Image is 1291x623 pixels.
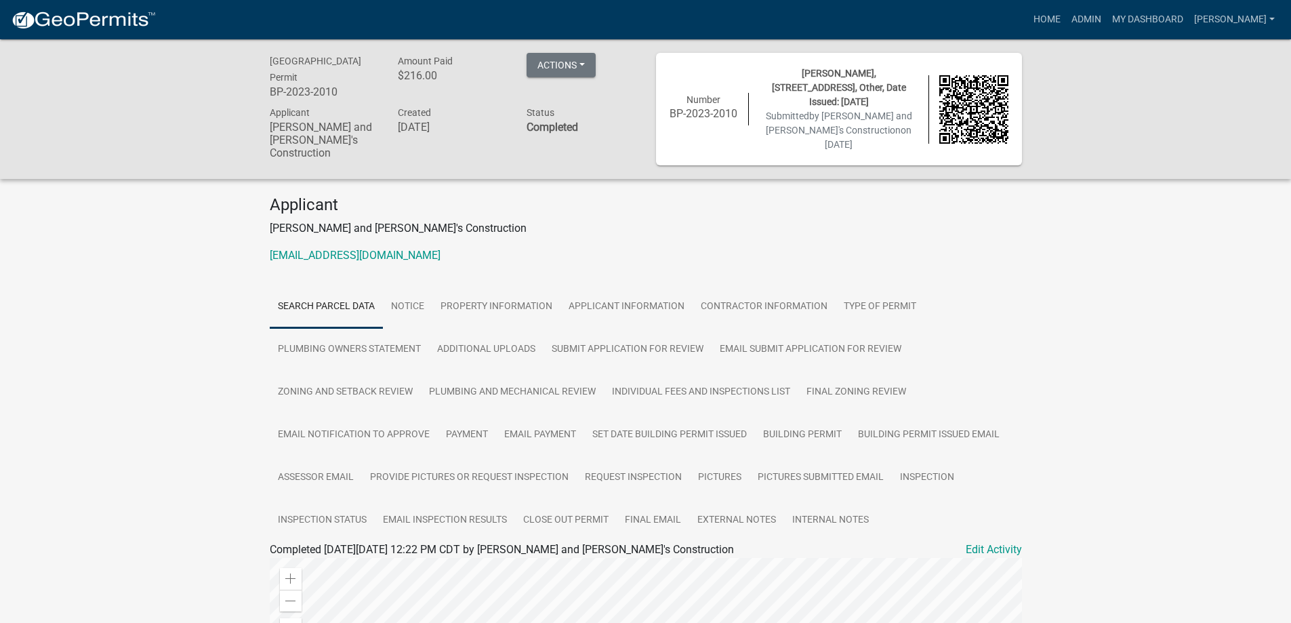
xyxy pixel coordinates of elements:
a: Email Payment [496,414,584,457]
span: Amount Paid [398,56,453,66]
a: Final Zoning Review [798,371,914,414]
button: Actions [527,53,596,77]
a: Inspection [892,456,962,500]
a: Final Email [617,499,689,542]
a: Contractor Information [693,285,836,329]
a: Plumbing and Mechanical Review [421,371,604,414]
h6: BP-2023-2010 [270,85,378,98]
span: Submitted on [DATE] [766,110,912,150]
h6: $216.00 [398,69,506,82]
a: My Dashboard [1107,7,1189,33]
a: Assessor Email [270,456,362,500]
a: Edit Activity [966,542,1022,558]
span: Number [687,94,720,105]
a: Notice [383,285,432,329]
div: Zoom in [280,568,302,590]
a: Building Permit Issued email [850,414,1008,457]
a: Request Inspection [577,456,690,500]
h6: [DATE] [398,121,506,134]
a: Individual Fees and Inspections list [604,371,798,414]
span: Created [398,107,431,118]
a: Pictures [690,456,750,500]
a: [EMAIL_ADDRESS][DOMAIN_NAME] [270,249,440,262]
a: Internal Notes [784,499,877,542]
h6: [PERSON_NAME] and [PERSON_NAME]'s Construction [270,121,378,160]
a: Pictures Submitted Email [750,456,892,500]
h4: Applicant [270,195,1022,215]
a: Property Information [432,285,560,329]
p: [PERSON_NAME] and [PERSON_NAME]'s Construction [270,220,1022,237]
a: Building Permit [755,414,850,457]
a: Close Out Permit [515,499,617,542]
a: Applicant Information [560,285,693,329]
a: Additional Uploads [429,328,544,371]
a: Type of Permit [836,285,924,329]
a: Search Parcel Data [270,285,383,329]
a: Plumbing Owners Statement [270,328,429,371]
a: Zoning and Setback review [270,371,421,414]
span: Completed [DATE][DATE] 12:22 PM CDT by [PERSON_NAME] and [PERSON_NAME]'s Construction [270,543,734,556]
a: Provide Pictures or Request Inspection [362,456,577,500]
a: Set Date Building Permit Issued [584,414,755,457]
a: [PERSON_NAME] [1189,7,1280,33]
a: Email Notification to Approve [270,414,438,457]
a: External Notes [689,499,784,542]
a: Email Submit Application for Review [712,328,909,371]
div: Zoom out [280,590,302,611]
span: by [PERSON_NAME] and [PERSON_NAME]'s Construction [766,110,912,136]
a: Home [1028,7,1066,33]
strong: Completed [527,121,578,134]
a: Inspection Status [270,499,375,542]
span: Status [527,107,554,118]
span: Applicant [270,107,310,118]
span: [PERSON_NAME], [STREET_ADDRESS], Other, Date Issued: [DATE] [772,68,906,107]
h6: BP-2023-2010 [670,107,739,120]
a: Submit Application for Review [544,328,712,371]
a: Email Inspection Results [375,499,515,542]
img: QR code [939,75,1008,144]
a: Admin [1066,7,1107,33]
span: [GEOGRAPHIC_DATA] Permit [270,56,361,83]
a: Payment [438,414,496,457]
